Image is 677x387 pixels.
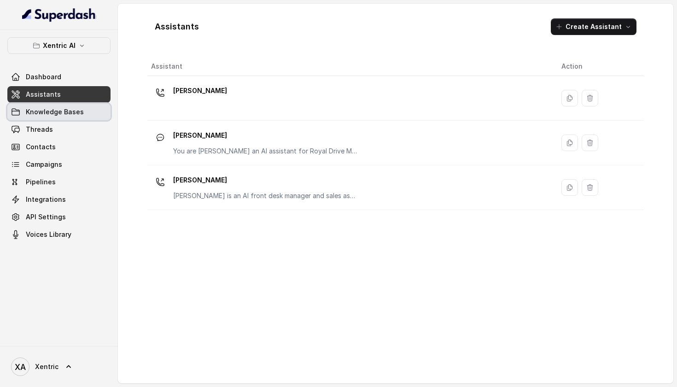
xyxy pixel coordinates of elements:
p: [PERSON_NAME] [173,173,357,188]
text: XA [15,362,26,372]
button: Xentric AI [7,37,111,54]
p: [PERSON_NAME] is an AI front desk manager and sales assistant for a used car dealership, greeting... [173,191,357,200]
a: Integrations [7,191,111,208]
p: [PERSON_NAME] [173,128,357,143]
span: Pipelines [26,177,56,187]
a: Pipelines [7,174,111,190]
span: Dashboard [26,72,61,82]
th: Assistant [147,57,554,76]
h1: Assistants [155,19,199,34]
a: Knowledge Bases [7,104,111,120]
a: API Settings [7,209,111,225]
span: Knowledge Bases [26,107,84,117]
a: Threads [7,121,111,138]
span: Threads [26,125,53,134]
span: Integrations [26,195,66,204]
span: Xentric [35,362,58,371]
th: Action [554,57,644,76]
span: Voices Library [26,230,71,239]
a: Voices Library [7,226,111,243]
span: Campaigns [26,160,62,169]
a: Dashboard [7,69,111,85]
p: [PERSON_NAME] [173,83,227,98]
a: Contacts [7,139,111,155]
p: You are [PERSON_NAME] an AI assistant for Royal Drive Motors an used car dealership [173,147,357,156]
span: API Settings [26,212,66,222]
img: light.svg [22,7,96,22]
a: Assistants [7,86,111,103]
button: Create Assistant [551,18,636,35]
a: Xentric [7,354,111,380]
p: Xentric AI [43,40,76,51]
a: Campaigns [7,156,111,173]
span: Assistants [26,90,61,99]
span: Contacts [26,142,56,152]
